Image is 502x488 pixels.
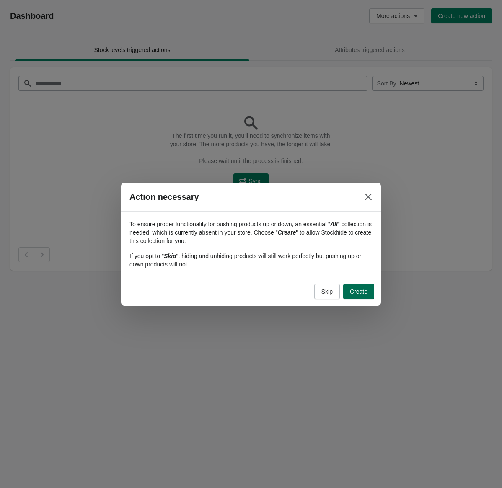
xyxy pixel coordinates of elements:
[129,192,199,202] h3: Action necessary
[164,253,176,259] i: Skip
[361,189,376,204] button: Close
[350,288,367,295] span: Create
[278,229,296,236] i: Create
[314,284,340,299] button: Skip
[321,288,333,295] span: Skip
[343,284,374,299] button: Create
[129,220,373,245] p: To ensure proper functionality for pushing products up or down, an essential " " collection is ne...
[330,221,338,227] i: All
[129,252,373,269] p: If you opt to " ", hiding and unhiding products will still work perfectly but pushing up or down ...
